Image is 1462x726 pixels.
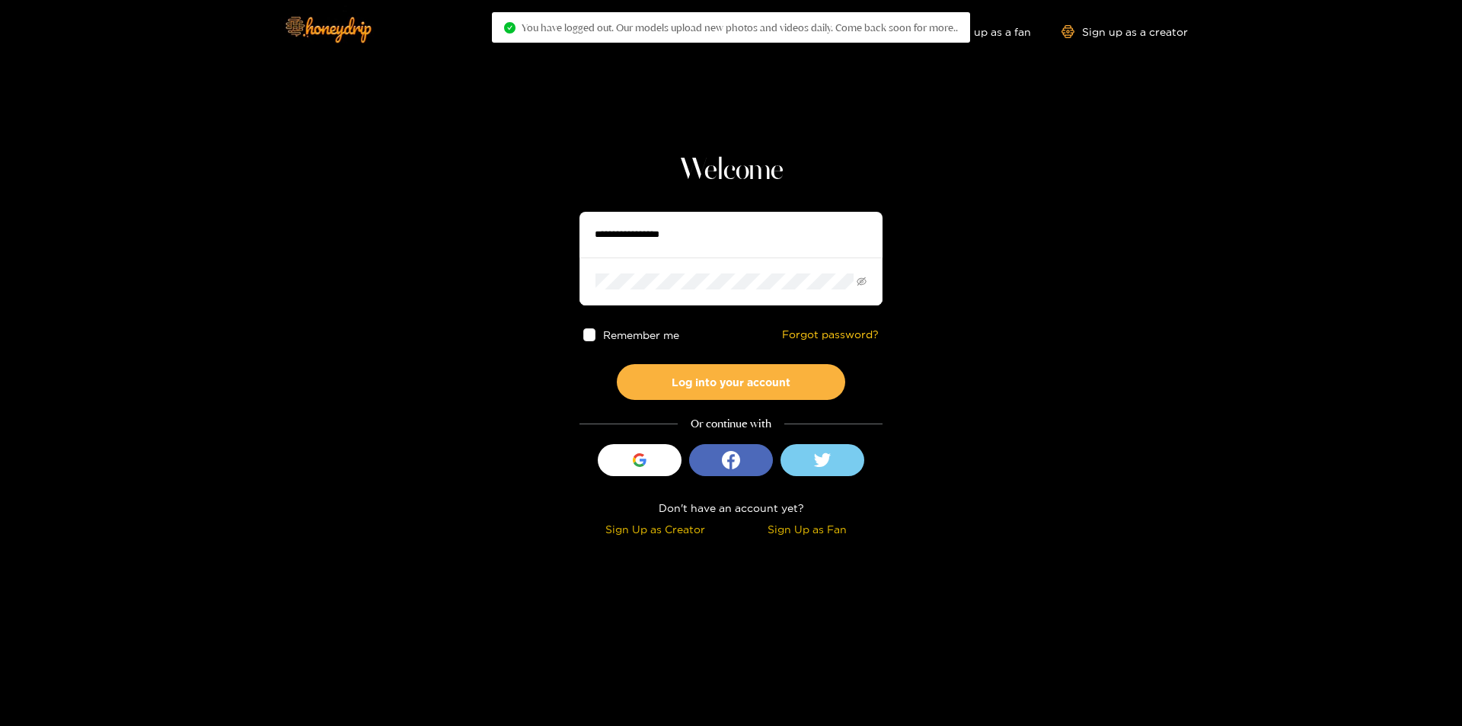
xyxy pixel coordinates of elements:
[857,277,867,286] span: eye-invisible
[583,520,727,538] div: Sign Up as Creator
[522,21,958,34] span: You have logged out. Our models upload new photos and videos daily. Come back soon for more..
[617,364,845,400] button: Log into your account
[1061,25,1188,38] a: Sign up as a creator
[735,520,879,538] div: Sign Up as Fan
[579,499,883,517] div: Don't have an account yet?
[579,415,883,433] div: Or continue with
[927,25,1031,38] a: Sign up as a fan
[604,329,680,341] span: Remember me
[782,328,879,341] a: Forgot password?
[504,22,516,34] span: check-circle
[579,152,883,189] h1: Welcome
